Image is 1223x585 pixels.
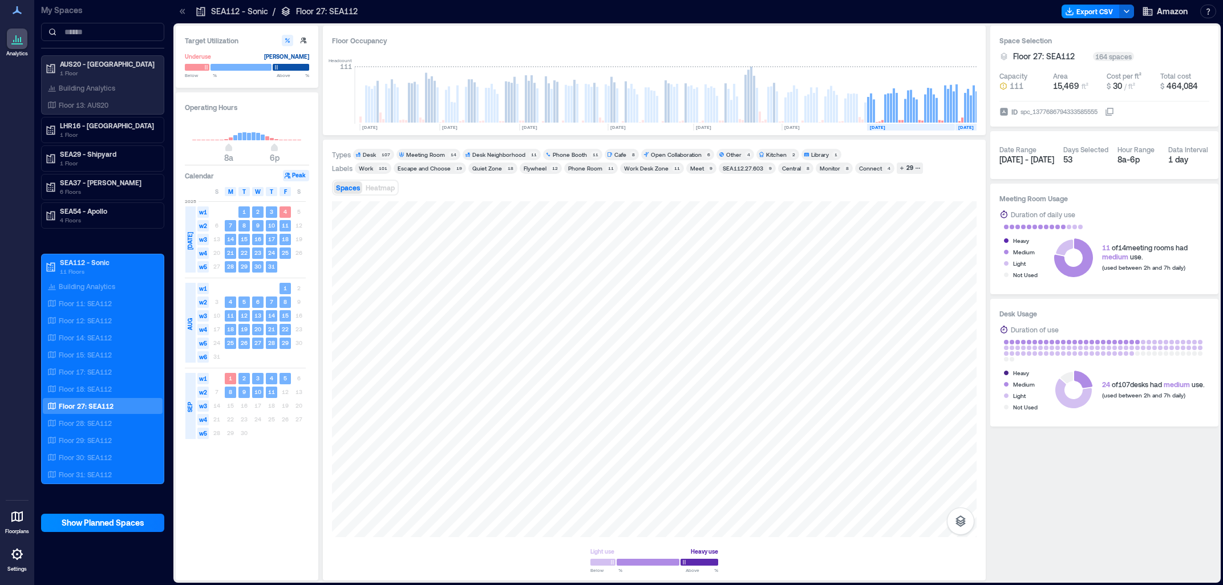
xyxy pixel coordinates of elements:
[820,164,840,172] div: Monitor
[254,388,261,395] text: 10
[60,267,156,276] p: 11 Floors
[1160,71,1191,80] div: Total cost
[197,234,209,245] span: w3
[1168,154,1210,165] div: 1 day
[859,164,882,172] div: Connect
[59,401,114,411] p: Floor 27: SEA112
[277,72,309,79] span: Above %
[241,263,248,270] text: 29
[1102,264,1185,271] span: (used between 2h and 7h daily)
[1113,81,1122,91] span: 30
[905,163,915,173] div: 29
[60,258,156,267] p: SEA112 - Sonic
[227,249,234,256] text: 21
[185,101,309,113] h3: Operating Hours
[255,187,261,196] span: W
[241,249,248,256] text: 22
[3,541,31,576] a: Settings
[282,339,289,346] text: 29
[282,222,289,229] text: 11
[197,428,209,439] span: w5
[1063,145,1108,154] div: Days Selected
[1107,71,1141,80] div: Cost per ft²
[1160,82,1164,90] span: $
[60,130,156,139] p: 1 Floor
[958,124,974,130] text: [DATE]
[1053,71,1068,80] div: Area
[1019,106,1099,117] div: spc_1377686794333585555
[268,312,275,319] text: 14
[270,375,273,381] text: 4
[185,198,196,205] span: 2025
[363,181,397,194] button: Heatmap
[270,187,273,196] span: T
[505,165,515,172] div: 18
[832,151,839,158] div: 1
[284,298,287,305] text: 8
[522,124,537,130] text: [DATE]
[229,375,232,381] text: 1
[256,375,260,381] text: 3
[999,145,1036,154] div: Date Range
[185,232,195,250] span: [DATE]
[454,165,464,172] div: 19
[550,165,560,172] div: 12
[241,326,248,332] text: 19
[885,165,892,172] div: 4
[784,124,800,130] text: [DATE]
[336,184,360,192] span: Spaces
[1168,145,1208,154] div: Data Interval
[870,124,885,130] text: [DATE]
[1102,243,1110,251] span: 11
[283,170,309,181] button: Peak
[197,310,209,322] span: w3
[284,375,287,381] text: 5
[254,263,261,270] text: 30
[197,261,209,273] span: w5
[59,419,112,428] p: Floor 28: SEA112
[197,283,209,294] span: w1
[379,151,392,158] div: 107
[1117,154,1159,165] div: 8a - 6p
[227,263,234,270] text: 28
[999,308,1209,319] h3: Desk Usage
[256,298,260,305] text: 6
[227,326,234,332] text: 18
[1062,5,1120,18] button: Export CSV
[185,51,211,62] div: Underuse
[185,170,214,181] h3: Calendar
[59,350,112,359] p: Floor 15: SEA112
[59,436,112,445] p: Floor 29: SEA112
[1124,82,1135,90] span: / ft²
[185,72,217,79] span: Below %
[610,124,626,130] text: [DATE]
[1013,51,1075,62] span: Floor 27: SEA112
[590,567,622,574] span: Below %
[59,83,115,92] p: Building Analytics
[268,263,275,270] text: 31
[242,375,246,381] text: 2
[897,162,923,174] button: 29
[242,187,246,196] span: T
[197,414,209,425] span: w4
[1011,209,1075,220] div: Duration of daily use
[1053,81,1079,91] span: 15,469
[60,216,156,225] p: 4 Floors
[270,298,273,305] text: 7
[284,285,287,291] text: 1
[59,282,115,291] p: Building Analytics
[297,187,301,196] span: S
[197,400,209,412] span: w3
[448,151,458,158] div: 14
[2,503,33,538] a: Floorplans
[241,339,248,346] text: 26
[726,151,742,159] div: Other
[1063,154,1108,165] div: 53
[60,121,156,130] p: LHR16 - [GEOGRAPHIC_DATA]
[197,338,209,349] span: w5
[59,470,112,479] p: Floor 31: SEA112
[472,164,502,172] div: Quiet Zone
[197,220,209,231] span: w2
[268,235,275,242] text: 17
[5,528,29,535] p: Floorplans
